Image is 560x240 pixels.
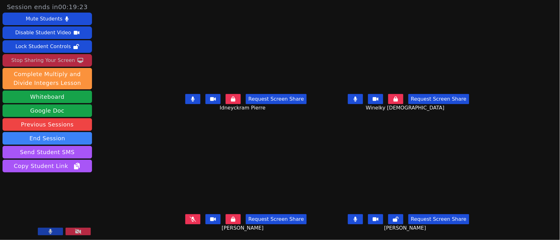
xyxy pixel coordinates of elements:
[3,26,92,39] button: Disable Student Video
[14,162,81,170] span: Copy Student Link
[3,160,92,172] button: Copy Student Link
[3,91,92,103] button: Whiteboard
[3,132,92,145] button: End Session
[15,42,71,52] div: Lock Student Controls
[246,214,306,224] button: Request Screen Share
[3,68,92,89] button: Complete Multiply and Divide Integers Lesson
[246,94,306,104] button: Request Screen Share
[58,3,88,11] time: 00:19:23
[7,3,88,11] span: Session ends in
[384,224,428,232] span: [PERSON_NAME]
[220,104,267,112] span: Idneyckram Pierre
[3,40,92,53] button: Lock Student Controls
[15,28,71,38] div: Disable Student Video
[26,14,62,24] div: Mute Students
[222,224,265,232] span: [PERSON_NAME]
[3,118,92,131] a: Previous Sessions
[3,13,92,25] button: Mute Students
[3,104,92,117] a: Google Doc
[408,214,469,224] button: Request Screen Share
[3,146,92,159] button: Send Student SMS
[3,54,92,67] button: Stop Sharing Your Screen
[366,104,446,112] span: Winelky [DEMOGRAPHIC_DATA]
[11,55,75,65] div: Stop Sharing Your Screen
[408,94,469,104] button: Request Screen Share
